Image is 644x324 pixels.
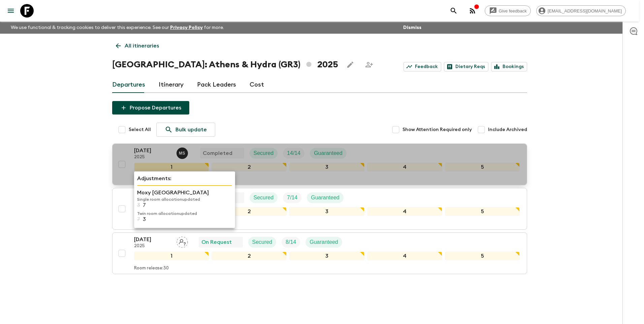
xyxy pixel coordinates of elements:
button: search adventures [447,4,460,18]
span: Magda Sotiriadis [176,150,189,155]
p: 8 / 14 [286,238,296,246]
p: Secured [252,238,272,246]
div: 4 [367,252,442,260]
a: Dietary Reqs [444,62,488,71]
p: [DATE] [134,147,171,155]
p: Room release: 30 [134,266,169,271]
div: 5 [445,252,520,260]
span: Share this itinerary [362,58,376,71]
p: Completed [203,149,232,157]
p: 7 [143,202,146,208]
a: Pack Leaders [197,77,236,93]
h1: [GEOGRAPHIC_DATA]: Athens & Hydra (GR3) 2025 [112,58,338,71]
div: 4 [367,163,442,171]
div: 4 [367,207,442,216]
p: 2025 [134,244,171,249]
span: Include Archived [488,126,527,133]
div: 5 [445,163,520,171]
p: 3 [137,202,140,208]
a: Departures [112,77,145,93]
div: 2 [212,163,287,171]
div: 1 [134,252,209,260]
div: 1 [134,163,209,171]
span: Give feedback [495,8,530,13]
p: Guaranteed [311,194,340,202]
p: 7 [137,216,140,222]
span: [EMAIL_ADDRESS][DOMAIN_NAME] [544,8,625,13]
p: Guaranteed [310,238,338,246]
p: Secured [254,194,274,202]
div: 2 [212,207,287,216]
p: Secured [254,149,274,157]
p: Twin room allocation updated [137,211,232,216]
p: 2025 [134,155,171,160]
div: 3 [289,163,364,171]
p: Guaranteed [314,149,343,157]
p: 14 / 14 [287,149,300,157]
button: Edit this itinerary [344,58,357,71]
div: Trip Fill [283,148,304,159]
div: 5 [445,207,520,216]
a: Feedback [404,62,441,71]
span: Show Attention Required only [402,126,472,133]
p: 3 [143,216,146,222]
p: 7 / 14 [287,194,297,202]
p: On Request [201,238,232,246]
p: Moxy [GEOGRAPHIC_DATA] [137,189,232,197]
p: All itineraries [125,42,159,50]
div: 3 [289,252,364,260]
span: Select All [129,126,151,133]
div: 2 [212,252,287,260]
span: Assign pack leader [176,238,188,244]
p: We use functional & tracking cookies to deliver this experience. See our for more. [8,22,227,34]
button: menu [4,4,18,18]
div: Trip Fill [282,237,300,248]
p: Single room allocation updated [137,197,232,202]
a: Privacy Policy [170,25,203,30]
button: Dismiss [401,23,423,32]
p: [DATE] [134,235,171,244]
a: Itinerary [159,77,184,93]
a: Cost [250,77,264,93]
button: Propose Departures [112,101,189,115]
div: Trip Fill [283,192,301,203]
div: 3 [289,207,364,216]
p: Bulk update [175,126,207,134]
p: Adjustments: [137,174,232,183]
a: Bookings [491,62,527,71]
